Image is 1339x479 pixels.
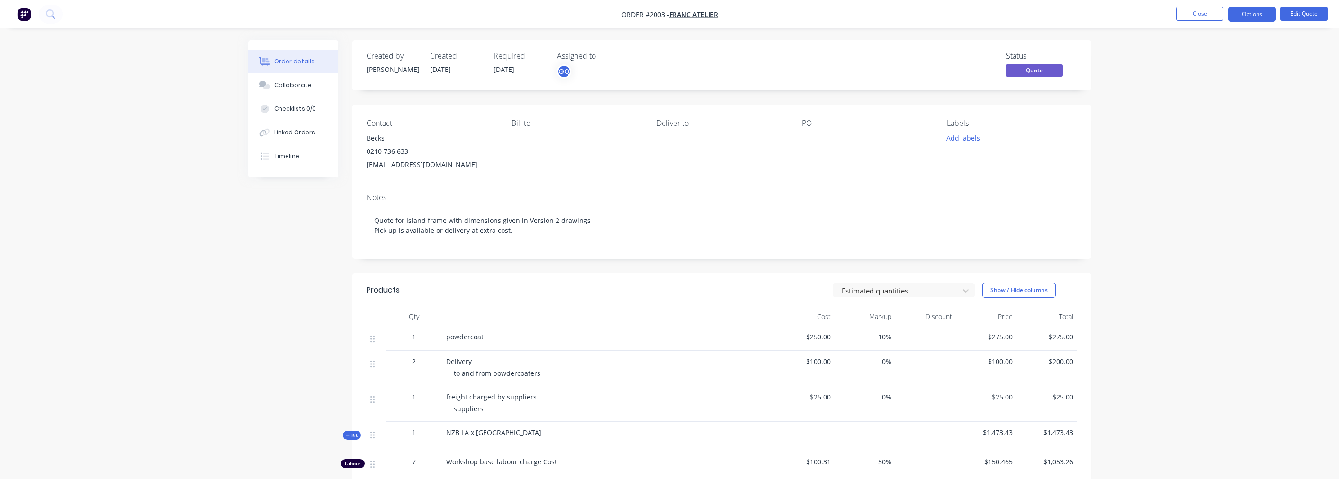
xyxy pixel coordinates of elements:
[774,307,835,326] div: Cost
[1016,307,1077,326] div: Total
[274,81,312,89] div: Collaborate
[367,132,496,171] div: Becks0210 736 633[EMAIL_ADDRESS][DOMAIN_NAME]
[446,457,557,466] span: Workshop base labour charge Cost
[835,307,895,326] div: Markup
[367,284,400,296] div: Products
[802,119,932,128] div: PO
[778,332,831,342] span: $250.00
[343,431,361,440] button: Kit
[446,332,484,341] span: powdercoat
[412,427,416,437] span: 1
[838,356,891,366] span: 0%
[367,206,1077,245] div: Quote for Island frame with dimensions given in Version 2 drawings Pick up is available or delive...
[1006,64,1063,76] span: Quote
[982,283,1056,298] button: Show / Hide columns
[367,158,496,171] div: [EMAIL_ADDRESS][DOMAIN_NAME]
[274,105,316,113] div: Checklists 0/0
[367,52,419,61] div: Created by
[1020,332,1073,342] span: $275.00
[248,97,338,121] button: Checklists 0/0
[454,369,540,378] span: to and from powdercoaters
[274,57,315,66] div: Order details
[1228,7,1276,22] button: Options
[1020,427,1073,437] span: $1,473.43
[557,64,571,79] button: GQ
[960,392,1013,402] span: $25.00
[512,119,641,128] div: Bill to
[446,357,472,366] span: Delivery
[430,52,482,61] div: Created
[367,145,496,158] div: 0210 736 633
[956,307,1016,326] div: Price
[557,52,652,61] div: Assigned to
[960,356,1013,366] span: $100.00
[1020,392,1073,402] span: $25.00
[1020,457,1073,467] span: $1,053.26
[669,10,718,19] a: Franc Atelier
[960,332,1013,342] span: $275.00
[248,144,338,168] button: Timeline
[446,428,541,437] span: NZB LA x [GEOGRAPHIC_DATA]
[248,121,338,144] button: Linked Orders
[494,52,546,61] div: Required
[430,65,451,74] span: [DATE]
[838,457,891,467] span: 50%
[778,457,831,467] span: $100.31
[1176,7,1223,21] button: Close
[942,132,985,144] button: Add labels
[412,332,416,342] span: 1
[454,404,484,413] span: suppliers
[367,119,496,128] div: Contact
[274,128,315,137] div: Linked Orders
[346,432,358,439] span: Kit
[341,459,365,468] div: Labour
[446,392,537,401] span: freight charged by suppliers
[17,7,31,21] img: Factory
[960,427,1013,437] span: $1,473.43
[274,152,299,160] div: Timeline
[838,332,891,342] span: 10%
[895,307,956,326] div: Discount
[656,119,786,128] div: Deliver to
[778,392,831,402] span: $25.00
[248,73,338,97] button: Collaborate
[1006,52,1077,61] div: Status
[412,392,416,402] span: 1
[248,50,338,73] button: Order details
[947,119,1077,128] div: Labels
[412,457,416,467] span: 7
[494,65,514,74] span: [DATE]
[778,356,831,366] span: $100.00
[1280,7,1328,21] button: Edit Quote
[1020,356,1073,366] span: $200.00
[838,392,891,402] span: 0%
[386,307,442,326] div: Qty
[412,356,416,366] span: 2
[367,64,419,74] div: [PERSON_NAME]
[621,10,669,19] span: Order #2003 -
[367,193,1077,202] div: Notes
[960,457,1013,467] span: $150.465
[367,132,496,145] div: Becks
